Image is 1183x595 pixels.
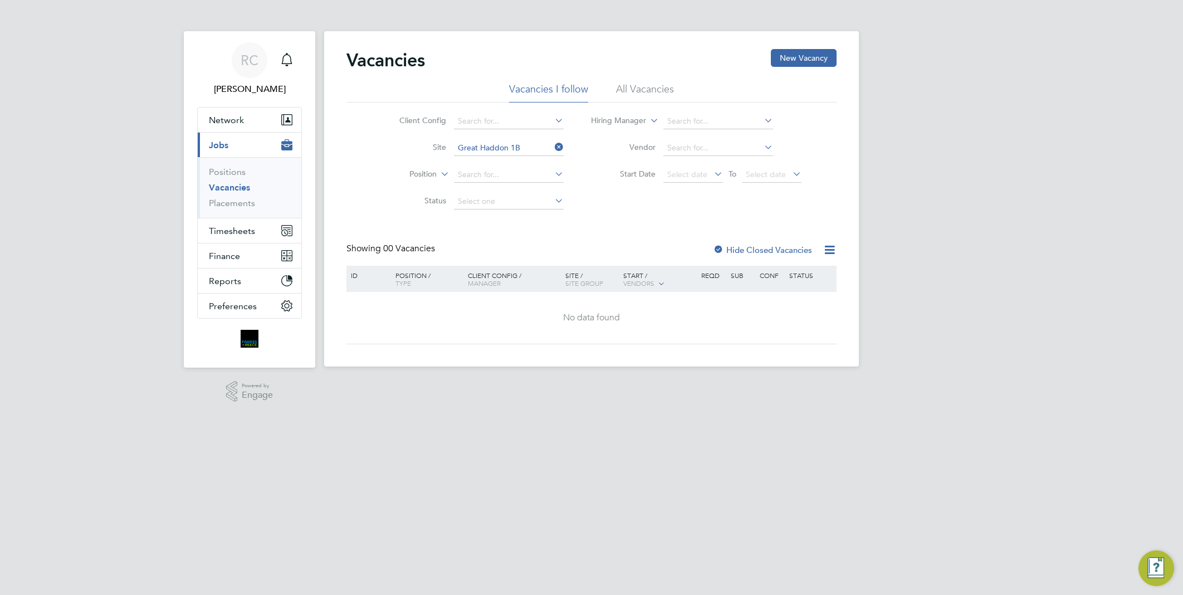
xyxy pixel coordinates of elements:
[698,266,727,285] div: Reqd
[209,251,240,261] span: Finance
[468,279,501,287] span: Manager
[663,114,773,129] input: Search for...
[242,391,273,400] span: Engage
[241,330,258,348] img: bromak-logo-retina.png
[454,167,564,183] input: Search for...
[395,279,411,287] span: Type
[786,266,835,285] div: Status
[198,294,301,318] button: Preferences
[616,82,674,103] li: All Vacancies
[197,330,302,348] a: Go to home page
[454,114,564,129] input: Search for...
[387,266,465,292] div: Position /
[620,266,698,294] div: Start /
[771,49,837,67] button: New Vacancy
[346,49,425,71] h2: Vacancies
[565,279,603,287] span: Site Group
[209,198,255,208] a: Placements
[209,226,255,236] span: Timesheets
[383,243,435,254] span: 00 Vacancies
[454,194,564,209] input: Select one
[184,31,315,368] nav: Main navigation
[198,133,301,157] button: Jobs
[209,182,250,193] a: Vacancies
[198,108,301,132] button: Network
[198,243,301,268] button: Finance
[198,269,301,293] button: Reports
[226,381,273,402] a: Powered byEngage
[591,142,656,152] label: Vendor
[623,279,654,287] span: Vendors
[713,245,812,255] label: Hide Closed Vacancies
[1138,550,1174,586] button: Engage Resource Center
[348,312,835,324] div: No data found
[591,169,656,179] label: Start Date
[209,167,246,177] a: Positions
[209,115,244,125] span: Network
[198,218,301,243] button: Timesheets
[582,115,646,126] label: Hiring Manager
[197,42,302,96] a: RC[PERSON_NAME]
[209,301,257,311] span: Preferences
[757,266,786,285] div: Conf
[209,140,228,150] span: Jobs
[663,140,773,156] input: Search for...
[746,169,786,179] span: Select date
[509,82,588,103] li: Vacancies I follow
[667,169,707,179] span: Select date
[198,157,301,218] div: Jobs
[382,115,446,125] label: Client Config
[197,82,302,96] span: Robyn Clarke
[209,276,241,286] span: Reports
[563,266,621,292] div: Site /
[382,196,446,206] label: Status
[465,266,563,292] div: Client Config /
[728,266,757,285] div: Sub
[382,142,446,152] label: Site
[242,381,273,391] span: Powered by
[454,140,564,156] input: Search for...
[346,243,437,255] div: Showing
[348,266,387,285] div: ID
[725,167,740,181] span: To
[373,169,437,180] label: Position
[241,53,258,67] span: RC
